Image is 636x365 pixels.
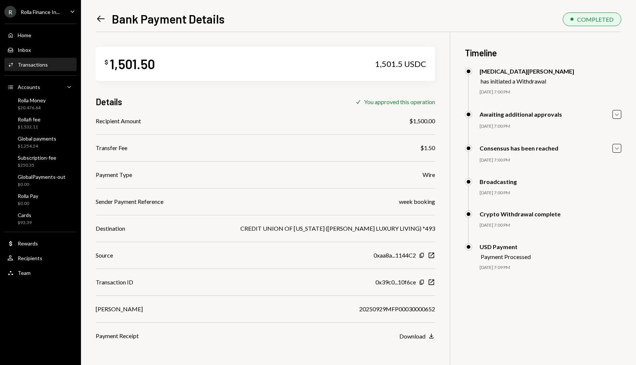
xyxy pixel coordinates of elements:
[4,171,77,189] a: GlobalPayments-out$0.00
[96,197,163,206] div: Sender Payment Reference
[18,181,66,188] div: $0.00
[18,255,42,261] div: Recipients
[480,190,621,196] div: [DATE] 7:00 PM
[18,143,56,149] div: $1,254.24
[480,222,621,228] div: [DATE] 7:00 PM
[112,11,225,26] h1: Bank Payment Details
[480,178,517,185] div: Broadcasting
[364,98,435,105] div: You approved this operation
[18,201,38,207] div: $0.00
[18,97,46,103] div: Rolla Money
[4,43,77,56] a: Inbox
[18,135,56,142] div: Global payments
[465,47,621,59] h3: Timeline
[96,117,141,125] div: Recipient Amount
[96,278,133,287] div: Transaction ID
[480,89,621,95] div: [DATE] 7:00 PM
[4,114,77,132] a: Rollafi fee$1,532.11
[399,197,435,206] div: week booking
[18,270,31,276] div: Team
[409,117,435,125] div: $1,500.00
[96,96,122,108] h3: Details
[18,84,40,90] div: Accounts
[4,152,77,170] a: Subscription-fee$250.35
[18,105,46,111] div: $20,476.64
[399,332,435,340] button: Download
[4,251,77,265] a: Recipients
[18,32,31,38] div: Home
[4,237,77,250] a: Rewards
[96,143,127,152] div: Transfer Fee
[480,243,531,250] div: USD Payment
[480,68,574,75] div: [MEDICAL_DATA][PERSON_NAME]
[18,47,31,53] div: Inbox
[21,9,60,15] div: Rolla Finance In...
[18,116,40,123] div: Rollafi fee
[375,59,426,69] div: 1,501.5 USDC
[4,58,77,71] a: Transactions
[18,193,38,199] div: Rolla Pay
[4,266,77,279] a: Team
[577,16,614,23] div: COMPLETED
[18,174,66,180] div: GlobalPayments-out
[4,28,77,42] a: Home
[105,59,108,66] div: $
[18,61,48,68] div: Transactions
[18,240,38,247] div: Rewards
[18,162,56,169] div: $250.35
[96,332,139,340] div: Payment Receipt
[4,210,77,227] a: Cards$93.39
[96,224,125,233] div: Destination
[240,224,435,233] div: CREDIT UNION OF [US_STATE] ([PERSON_NAME] LUXURY LIVING) *493
[480,123,621,130] div: [DATE] 7:00 PM
[375,278,416,287] div: 0x39c0...10f6ce
[480,145,558,152] div: Consensus has been reached
[480,111,562,118] div: Awaiting additional approvals
[18,124,40,130] div: $1,532.11
[420,143,435,152] div: $1.50
[4,6,16,18] div: R
[96,170,132,179] div: Payment Type
[480,157,621,163] div: [DATE] 7:00 PM
[18,212,32,218] div: Cards
[481,253,531,260] div: Payment Processed
[481,78,574,85] div: has initiated a Withdrawal
[423,170,435,179] div: Wire
[18,155,56,161] div: Subscription-fee
[480,210,561,217] div: Crypto Withdrawal complete
[4,133,77,151] a: Global payments$1,254.24
[4,80,77,93] a: Accounts
[480,265,621,271] div: [DATE] 7:09 PM
[4,95,77,113] a: Rolla Money$20,476.64
[359,305,435,313] div: 20250929MFP00030000652
[18,220,32,226] div: $93.39
[96,251,113,260] div: Source
[399,333,425,340] div: Download
[110,56,155,72] div: 1,501.50
[4,191,77,208] a: Rolla Pay$0.00
[96,305,143,313] div: [PERSON_NAME]
[374,251,416,260] div: 0xaa8a...1144C2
